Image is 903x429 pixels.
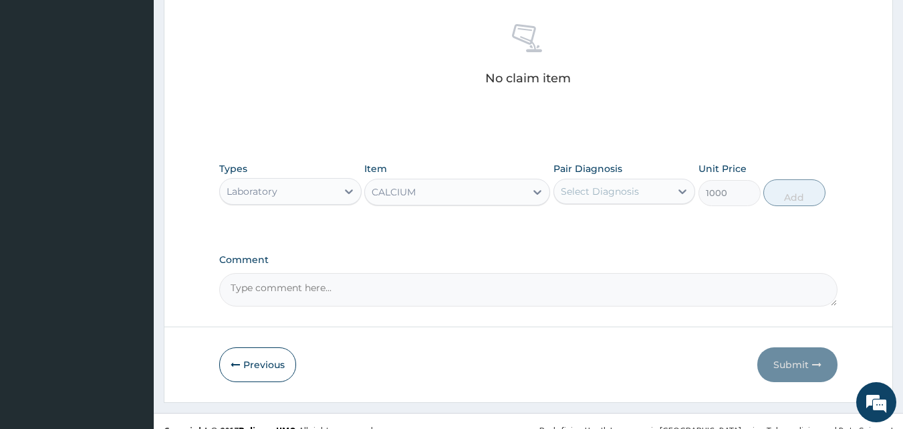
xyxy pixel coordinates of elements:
div: Laboratory [227,185,277,198]
label: Types [219,163,247,175]
div: Select Diagnosis [561,185,639,198]
img: d_794563401_company_1708531726252_794563401 [25,67,54,100]
button: Previous [219,347,296,382]
textarea: Type your message and hit 'Enter' [7,286,255,333]
div: Minimize live chat window [219,7,251,39]
label: Pair Diagnosis [553,162,622,175]
label: Item [364,162,387,175]
label: Unit Price [698,162,747,175]
button: Add [763,179,825,206]
p: No claim item [485,72,571,85]
button: Submit [757,347,837,382]
label: Comment [219,254,838,266]
div: CALCIUM [372,185,416,199]
div: Chat with us now [70,75,225,92]
span: We're online! [78,129,184,264]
